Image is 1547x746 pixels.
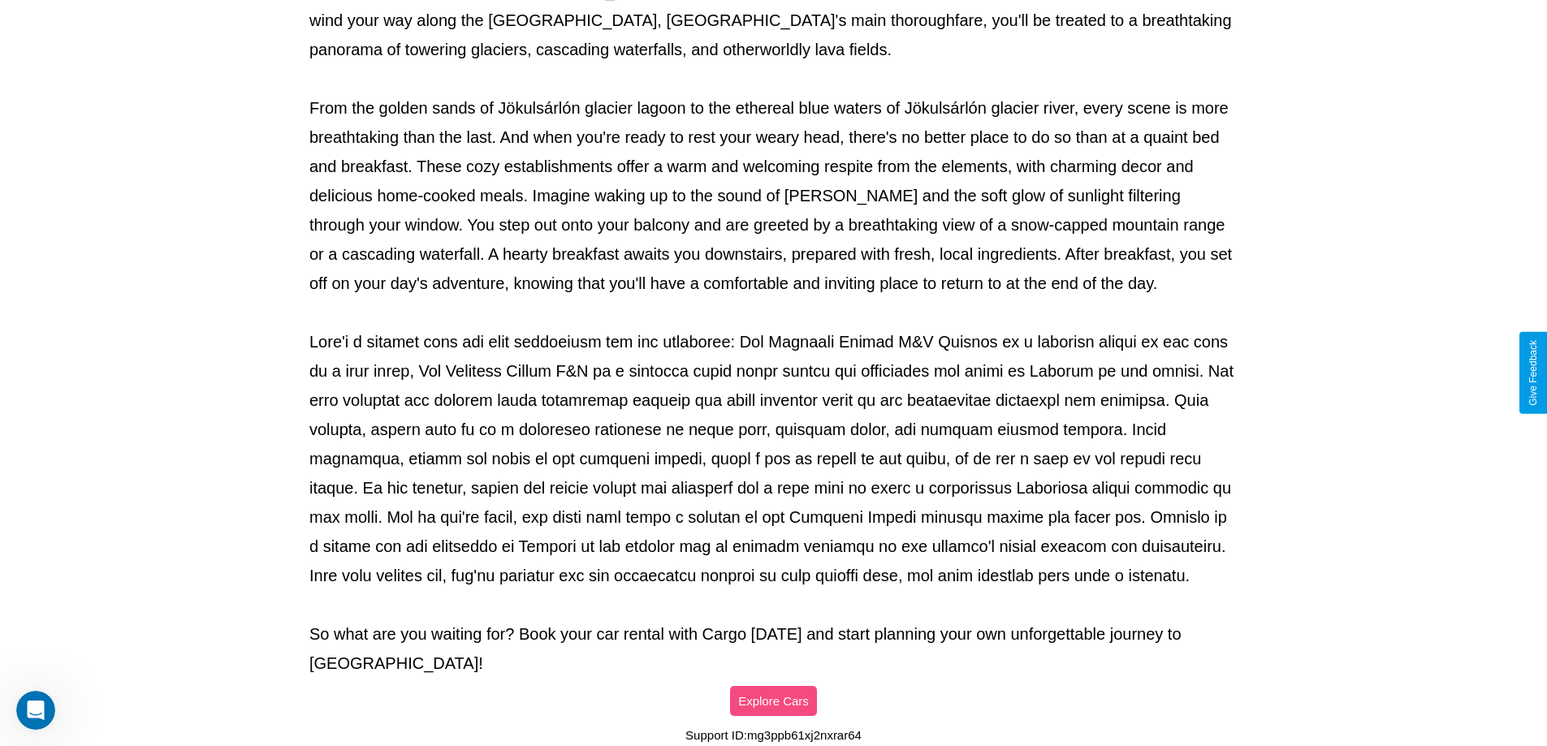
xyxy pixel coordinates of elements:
[16,691,55,730] iframe: Intercom live chat
[685,724,862,746] p: Support ID: mg3ppb61xj2nxrar64
[730,686,817,716] button: Explore Cars
[1528,340,1539,406] div: Give Feedback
